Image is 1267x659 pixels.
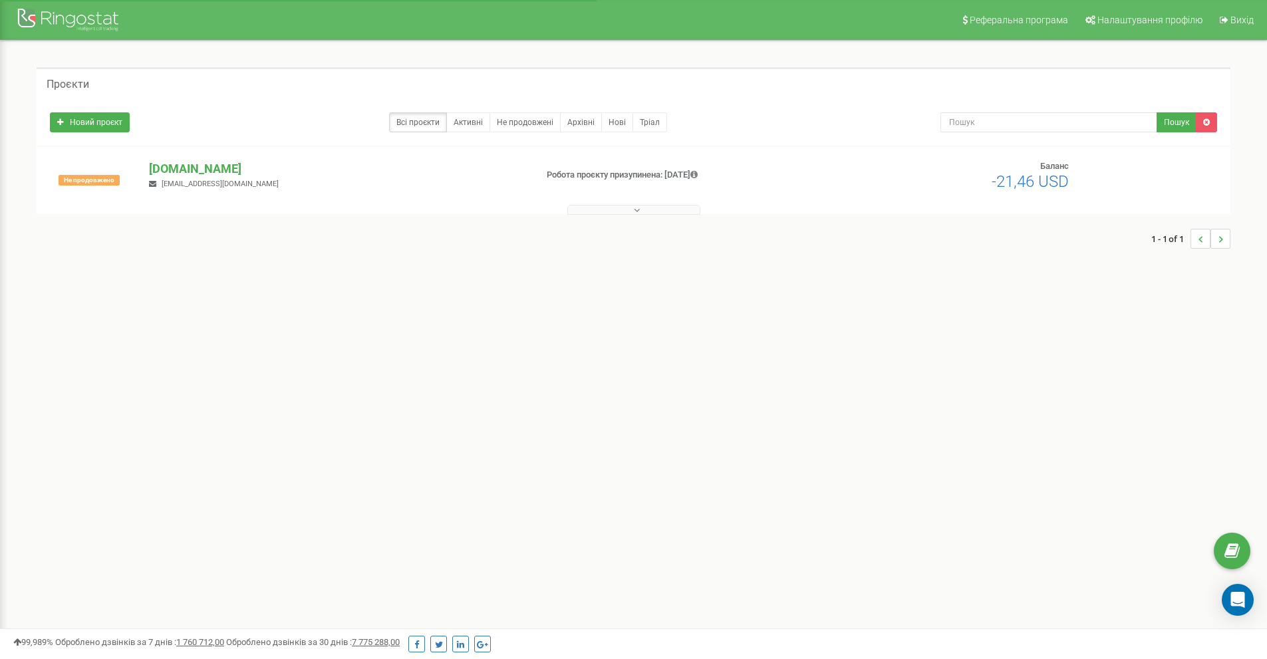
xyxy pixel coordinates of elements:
span: [EMAIL_ADDRESS][DOMAIN_NAME] [162,180,279,188]
a: Всі проєкти [389,112,447,132]
span: -21,46 USD [992,172,1069,191]
a: Новий проєкт [50,112,130,132]
h5: Проєкти [47,78,89,90]
a: Тріал [633,112,667,132]
span: Вихід [1230,15,1254,25]
a: Нові [601,112,633,132]
span: Реферальна програма [970,15,1068,25]
p: [DOMAIN_NAME] [149,160,525,178]
span: 1 - 1 of 1 [1151,229,1191,249]
span: Налаштування профілю [1097,15,1202,25]
a: Активні [446,112,490,132]
span: Не продовжено [59,175,120,186]
span: Баланс [1040,161,1069,171]
p: Робота проєкту призупинена: [DATE] [547,169,823,182]
nav: ... [1151,215,1230,262]
span: Оброблено дзвінків за 30 днів : [226,637,400,647]
input: Пошук [940,112,1157,132]
a: Архівні [560,112,602,132]
button: Пошук [1157,112,1197,132]
u: 7 775 288,00 [352,637,400,647]
a: Не продовжені [490,112,561,132]
u: 1 760 712,00 [176,637,224,647]
span: 99,989% [13,637,53,647]
span: Оброблено дзвінків за 7 днів : [55,637,224,647]
div: Open Intercom Messenger [1222,584,1254,616]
